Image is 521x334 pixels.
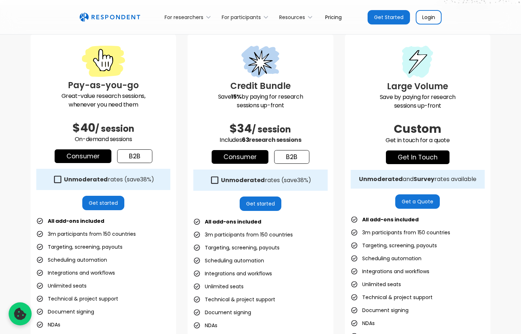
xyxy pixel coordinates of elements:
[275,9,319,26] div: Resources
[36,268,115,278] li: Integrations and workflows
[36,294,118,304] li: Technical & project support
[351,93,485,110] p: Save by paying for research sessions up-front
[193,136,327,144] p: Includes
[221,176,265,184] strong: Unmoderated
[351,305,409,315] li: Document signing
[79,13,140,22] a: home
[351,240,437,250] li: Targeting, screening, payouts
[193,268,272,279] li: Integrations and workflows
[212,150,268,164] a: Consumer
[193,320,217,330] li: NDAs
[161,9,218,26] div: For researchers
[240,197,282,211] a: Get started
[351,80,485,93] h3: Large Volume
[55,149,111,163] a: Consumer
[279,14,305,21] div: Resources
[249,136,301,144] span: research sessions
[351,266,429,276] li: Integrations and workflows
[36,255,107,265] li: Scheduling automation
[351,292,433,302] li: Technical & project support
[36,135,170,144] p: On-demand sessions
[359,175,403,183] strong: Unmoderated
[36,229,136,239] li: 3m participants from 150 countries
[319,9,347,26] a: Pricing
[351,279,401,289] li: Unlimited seats
[221,177,311,184] div: rates (save )
[193,294,275,304] li: Technical & project support
[36,320,60,330] li: NDAs
[193,256,264,266] li: Scheduling automation
[222,14,261,21] div: For participants
[36,242,123,252] li: Targeting, screening, payouts
[351,318,375,328] li: NDAs
[416,10,442,24] a: Login
[165,14,203,21] div: For researchers
[73,119,95,136] span: $40
[351,253,421,263] li: Scheduling automation
[117,149,152,163] a: b2b
[140,175,151,184] span: 38%
[230,120,252,136] span: $34
[394,121,441,137] span: Custom
[362,216,419,223] strong: All add-ons included
[231,92,241,101] strong: 15%
[95,123,134,135] span: / session
[48,217,104,225] strong: All add-ons included
[297,176,308,184] span: 38%
[193,307,251,317] li: Document signing
[64,175,108,184] strong: Unmoderated
[36,92,170,109] p: Great-value research sessions, whenever you need them
[359,176,476,183] div: and rates available
[205,218,261,225] strong: All add-ons included
[82,196,124,210] a: Get started
[64,176,154,183] div: rates (save )
[193,243,280,253] li: Targeting, screening, payouts
[274,150,309,164] a: b2b
[351,227,450,238] li: 3m participants from 150 countries
[36,307,94,317] li: Document signing
[79,13,140,22] img: Untitled UI logotext
[414,175,434,183] strong: Survey
[368,10,410,24] a: Get Started
[193,281,244,292] li: Unlimited seats
[193,230,293,240] li: 3m participants from 150 countries
[395,194,440,209] a: Get a Quote
[386,150,449,164] a: get in touch
[36,281,87,291] li: Unlimited seats
[193,92,327,110] p: Save by paying for research sessions up-front
[252,123,291,135] span: / session
[351,136,485,145] p: Get in touch for a quote
[242,136,249,144] span: 63
[193,80,327,92] h3: Credit Bundle
[36,79,170,92] h3: Pay-as-you-go
[218,9,275,26] div: For participants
